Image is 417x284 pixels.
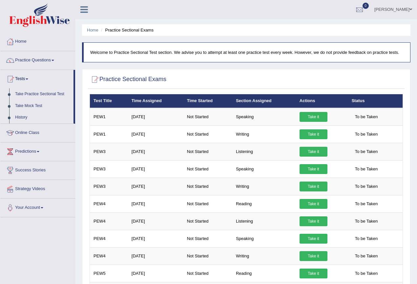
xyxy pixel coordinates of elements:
[232,247,296,265] td: Writing
[183,247,232,265] td: Not Started
[352,199,381,209] span: To be Taken
[12,112,73,123] a: History
[0,142,75,159] a: Predictions
[183,94,232,108] th: Time Started
[300,269,327,278] a: Take it
[0,199,75,215] a: Your Account
[232,178,296,195] td: Writing
[128,230,183,247] td: [DATE]
[128,195,183,212] td: [DATE]
[0,70,73,86] a: Tests
[128,178,183,195] td: [DATE]
[90,49,404,55] p: Welcome to Practice Sectional Test section. We advise you to attempt at least one practice test e...
[0,51,75,68] a: Practice Questions
[12,100,73,112] a: Take Mock Test
[90,247,128,265] td: PEW4
[128,125,183,143] td: [DATE]
[300,129,327,139] a: Take it
[90,108,128,126] td: PEW1
[352,216,381,226] span: To be Taken
[183,195,232,212] td: Not Started
[0,180,75,196] a: Strategy Videos
[352,129,381,139] span: To be Taken
[352,112,381,122] span: To be Taken
[183,178,232,195] td: Not Started
[183,143,232,160] td: Not Started
[183,125,232,143] td: Not Started
[232,195,296,212] td: Reading
[183,265,232,282] td: Not Started
[300,216,327,226] a: Take it
[352,182,381,191] span: To be Taken
[300,182,327,191] a: Take it
[90,265,128,282] td: PEW5
[296,94,348,108] th: Actions
[99,27,154,33] li: Practice Sectional Exams
[128,94,183,108] th: Time Assigned
[128,160,183,178] td: [DATE]
[232,160,296,178] td: Speaking
[352,164,381,174] span: To be Taken
[352,234,381,244] span: To be Taken
[352,251,381,261] span: To be Taken
[232,94,296,108] th: Section Assigned
[87,28,98,33] a: Home
[348,94,403,108] th: Status
[232,125,296,143] td: Writing
[183,212,232,230] td: Not Started
[232,212,296,230] td: Listening
[90,125,128,143] td: PEW1
[90,94,128,108] th: Test Title
[300,112,327,122] a: Take it
[232,230,296,247] td: Speaking
[300,164,327,174] a: Take it
[128,212,183,230] td: [DATE]
[352,147,381,157] span: To be Taken
[300,251,327,261] a: Take it
[352,269,381,278] span: To be Taken
[90,143,128,160] td: PEW3
[300,234,327,244] a: Take it
[232,108,296,126] td: Speaking
[90,160,128,178] td: PEW3
[183,160,232,178] td: Not Started
[12,88,73,100] a: Take Practice Sectional Test
[183,108,232,126] td: Not Started
[128,247,183,265] td: [DATE]
[90,212,128,230] td: PEW4
[300,199,327,209] a: Take it
[90,75,166,84] h2: Practice Sectional Exams
[90,195,128,212] td: PEW4
[90,178,128,195] td: PEW3
[232,143,296,160] td: Listening
[128,108,183,126] td: [DATE]
[128,265,183,282] td: [DATE]
[0,33,75,49] a: Home
[0,161,75,178] a: Success Stories
[183,230,232,247] td: Not Started
[363,3,369,9] span: 0
[232,265,296,282] td: Reading
[128,143,183,160] td: [DATE]
[300,147,327,157] a: Take it
[90,230,128,247] td: PEW4
[0,124,75,140] a: Online Class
